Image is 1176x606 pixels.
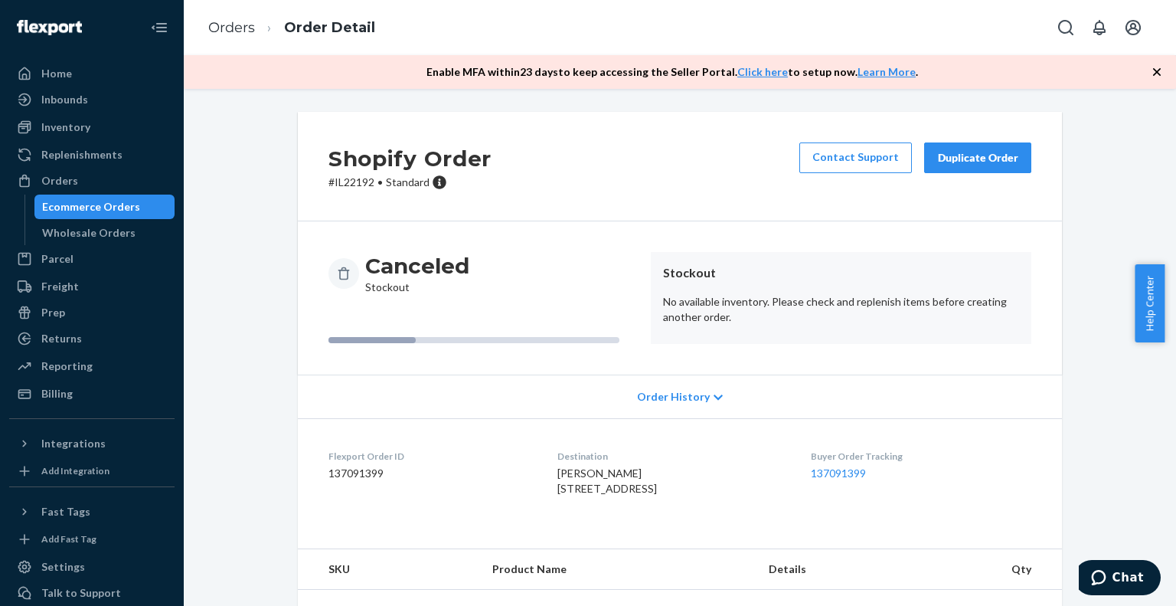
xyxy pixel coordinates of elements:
[41,386,73,401] div: Billing
[144,12,175,43] button: Close Navigation
[9,87,175,112] a: Inbounds
[9,431,175,456] button: Integrations
[557,467,657,495] span: [PERSON_NAME] [STREET_ADDRESS]
[41,532,96,545] div: Add Fast Tag
[9,382,175,406] a: Billing
[41,585,121,601] div: Talk to Support
[1050,12,1081,43] button: Open Search Box
[9,274,175,299] a: Freight
[925,549,1062,590] th: Qty
[937,150,1018,165] div: Duplicate Order
[9,247,175,271] a: Parcel
[41,559,85,575] div: Settings
[9,581,175,605] button: Talk to Support
[41,504,90,519] div: Fast Tags
[41,305,65,320] div: Prep
[41,251,73,267] div: Parcel
[663,264,1019,282] header: Stockout
[756,549,925,590] th: Details
[365,252,469,280] h3: Canceled
[9,500,175,524] button: Fast Tags
[9,462,175,480] a: Add Integration
[1118,12,1148,43] button: Open account menu
[9,115,175,139] a: Inventory
[426,64,918,80] p: Enable MFA within 23 days to keep accessing the Seller Portal. to setup now. .
[41,464,109,477] div: Add Integration
[9,326,175,351] a: Returns
[34,195,175,219] a: Ecommerce Orders
[34,221,175,245] a: Wholesale Orders
[386,175,430,188] span: Standard
[9,61,175,86] a: Home
[365,252,469,295] div: Stockout
[737,65,788,78] a: Click here
[41,331,82,346] div: Returns
[857,65,916,78] a: Learn More
[1084,12,1115,43] button: Open notifications
[42,199,140,215] div: Ecommerce Orders
[208,19,255,36] a: Orders
[328,142,492,175] h2: Shopify Order
[196,5,387,51] ol: breadcrumbs
[41,279,79,294] div: Freight
[799,142,912,173] a: Contact Support
[1079,560,1161,598] iframe: Opens a widget where you can chat to one of our agents
[9,555,175,579] a: Settings
[1135,264,1165,342] button: Help Center
[41,359,93,374] div: Reporting
[41,92,88,107] div: Inbounds
[42,225,136,241] div: Wholesale Orders
[298,549,480,590] th: SKU
[9,354,175,378] a: Reporting
[9,142,175,167] a: Replenishments
[9,530,175,549] a: Add Fast Tag
[41,436,106,451] div: Integrations
[17,20,82,35] img: Flexport logo
[811,467,866,480] a: 137091399
[924,142,1031,173] button: Duplicate Order
[9,300,175,325] a: Prep
[41,147,122,162] div: Replenishments
[284,19,375,36] a: Order Detail
[41,173,78,188] div: Orders
[811,450,1031,463] dt: Buyer Order Tracking
[377,175,383,188] span: •
[9,169,175,193] a: Orders
[328,466,533,481] dd: 137091399
[557,450,786,463] dt: Destination
[328,175,492,190] p: # IL22192
[41,120,90,135] div: Inventory
[637,389,710,405] span: Order History
[41,66,72,81] div: Home
[663,294,1019,325] p: No available inventory. Please check and replenish items before creating another order.
[480,549,756,590] th: Product Name
[328,450,533,463] dt: Flexport Order ID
